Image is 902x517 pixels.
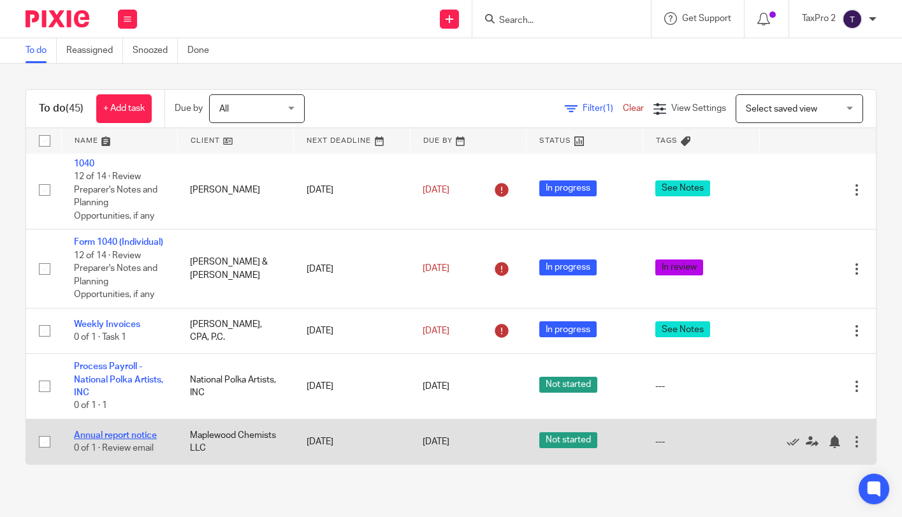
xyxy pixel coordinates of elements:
a: Reassigned [66,38,123,63]
span: [DATE] [423,437,449,446]
span: [DATE] [423,326,449,335]
span: [DATE] [423,186,449,194]
td: Maplewood Chemists LLC [177,419,293,464]
div: --- [655,380,746,393]
td: [DATE] [294,419,410,464]
span: (45) [66,103,84,113]
span: Select saved view [746,105,817,113]
h1: To do [39,102,84,115]
span: 0 of 1 · Review email [74,444,154,453]
a: Form 1040 (Individual) [74,238,163,247]
span: (1) [603,104,613,113]
td: [DATE] [294,150,410,229]
span: 0 of 1 · 1 [74,402,107,411]
td: [DATE] [294,308,410,353]
td: National Polka Artists, INC [177,354,293,419]
a: Weekly Invoices [74,320,140,329]
a: Annual report notice [74,431,157,440]
td: [PERSON_NAME] [177,150,293,229]
a: Mark as done [787,435,806,448]
span: Not started [539,432,597,448]
td: [PERSON_NAME], CPA, P.C. [177,308,293,353]
a: Done [187,38,219,63]
span: In progress [539,180,597,196]
span: In progress [539,259,597,275]
p: TaxPro 2 [802,12,836,25]
td: [PERSON_NAME] & [PERSON_NAME] [177,229,293,309]
span: Filter [583,104,623,113]
img: svg%3E [842,9,862,29]
span: In progress [539,321,597,337]
span: [DATE] [423,382,449,391]
div: --- [655,435,746,448]
a: Process Payroll - National Polka Artists, INC [74,362,163,397]
span: [DATE] [423,264,449,273]
a: Snoozed [133,38,178,63]
a: To do [25,38,57,63]
span: In review [655,259,703,275]
a: Clear [623,104,644,113]
span: Tags [656,137,678,144]
input: Search [498,15,613,27]
td: [DATE] [294,229,410,309]
img: Pixie [25,10,89,27]
a: 1040 [74,159,94,168]
a: + Add task [96,94,152,123]
span: 0 of 1 · Task 1 [74,333,126,342]
span: Get Support [682,14,731,23]
span: All [219,105,229,113]
span: 12 of 14 · Review Preparer's Notes and Planning Opportunities, if any [74,251,157,300]
span: Not started [539,377,597,393]
span: See Notes [655,180,710,196]
span: See Notes [655,321,710,337]
span: 12 of 14 · Review Preparer's Notes and Planning Opportunities, if any [74,172,157,221]
span: View Settings [671,104,726,113]
td: [DATE] [294,354,410,419]
p: Due by [175,102,203,115]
